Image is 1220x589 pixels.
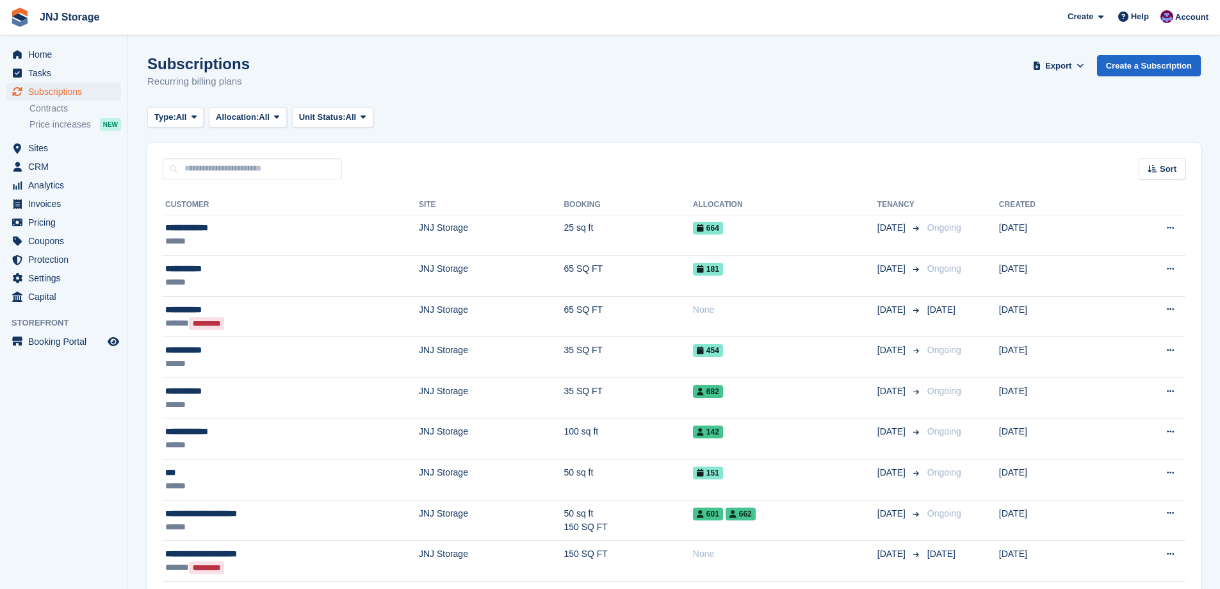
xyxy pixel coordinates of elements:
span: Ongoing [927,345,961,355]
span: 454 [693,344,723,357]
td: 65 SQ FT [564,296,692,337]
td: JNJ Storage [419,541,564,582]
span: 682 [693,385,723,398]
th: Tenancy [877,195,922,215]
img: Jonathan Scrase [1160,10,1173,23]
td: [DATE] [999,500,1107,541]
button: Type: All [147,107,204,128]
button: Unit Status: All [292,107,373,128]
span: Create [1068,10,1093,23]
td: JNJ Storage [419,460,564,501]
a: menu [6,139,121,157]
span: 142 [693,426,723,438]
td: [DATE] [999,337,1107,378]
span: [DATE] [877,466,908,479]
button: Allocation: All [209,107,287,128]
span: Invoices [28,195,105,213]
span: Ongoing [927,426,961,436]
span: Settings [28,269,105,287]
span: CRM [28,158,105,176]
td: [DATE] [999,419,1107,460]
td: [DATE] [999,378,1107,419]
td: 150 SQ FT [564,541,692,582]
span: 601 [693,508,723,520]
span: Ongoing [927,263,961,274]
a: Contracts [29,103,121,115]
td: 50 sq ft 150 SQ FT [564,500,692,541]
span: Home [28,46,105,63]
span: Coupons [28,232,105,250]
span: [DATE] [877,425,908,438]
a: menu [6,213,121,231]
span: 181 [693,263,723,276]
span: [DATE] [877,507,908,520]
span: [DATE] [877,262,908,276]
span: Unit Status: [299,111,346,124]
img: stora-icon-8386f47178a22dfd0bd8f6a31ec36ba5ce8667c1dd55bd0f319d3a0aa187defe.svg [10,8,29,27]
span: Export [1045,60,1071,72]
td: JNJ Storage [419,337,564,378]
span: Ongoing [927,386,961,396]
th: Allocation [693,195,877,215]
div: NEW [100,118,121,131]
th: Booking [564,195,692,215]
span: Pricing [28,213,105,231]
span: All [176,111,187,124]
td: 50 sq ft [564,460,692,501]
th: Created [999,195,1107,215]
td: 65 SQ FT [564,256,692,297]
span: [DATE] [877,547,908,561]
a: menu [6,83,121,101]
span: Ongoing [927,222,961,233]
h1: Subscriptions [147,55,250,72]
span: [DATE] [877,385,908,398]
td: 35 SQ FT [564,378,692,419]
span: Allocation: [216,111,259,124]
a: Preview store [106,334,121,349]
a: Price increases NEW [29,117,121,131]
span: Capital [28,288,105,306]
td: [DATE] [999,215,1107,256]
td: 25 sq ft [564,215,692,256]
span: Price increases [29,119,91,131]
span: [DATE] [927,549,956,559]
a: menu [6,176,121,194]
p: Recurring billing plans [147,74,250,89]
span: Sort [1160,163,1176,176]
td: [DATE] [999,256,1107,297]
span: Tasks [28,64,105,82]
span: Account [1175,11,1208,24]
div: None [693,303,877,317]
th: Site [419,195,564,215]
span: Type: [154,111,176,124]
span: All [259,111,270,124]
td: JNJ Storage [419,296,564,337]
a: menu [6,195,121,213]
td: 35 SQ FT [564,337,692,378]
a: menu [6,288,121,306]
a: menu [6,158,121,176]
td: JNJ Storage [419,378,564,419]
span: Protection [28,251,105,269]
td: JNJ Storage [419,256,564,297]
span: [DATE] [877,221,908,235]
span: Help [1131,10,1149,23]
a: Create a Subscription [1097,55,1201,76]
div: None [693,547,877,561]
a: JNJ Storage [35,6,104,28]
span: Subscriptions [28,83,105,101]
span: Ongoing [927,508,961,518]
td: JNJ Storage [419,215,564,256]
span: Ongoing [927,467,961,477]
span: All [346,111,357,124]
td: 100 sq ft [564,419,692,460]
span: 664 [693,222,723,235]
td: JNJ Storage [419,500,564,541]
span: 151 [693,467,723,479]
a: menu [6,232,121,250]
a: menu [6,64,121,82]
button: Export [1030,55,1087,76]
td: JNJ Storage [419,419,564,460]
th: Customer [163,195,419,215]
a: menu [6,251,121,269]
